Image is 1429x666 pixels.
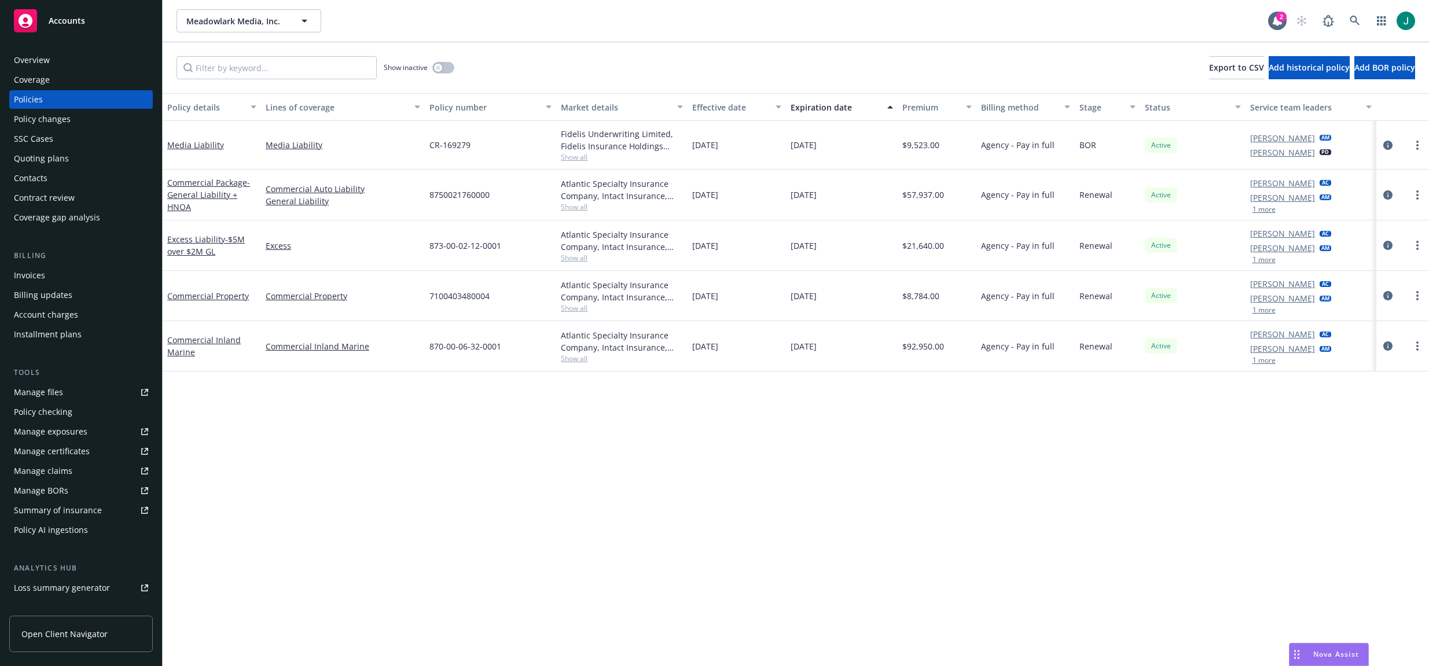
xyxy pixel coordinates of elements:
span: Accounts [49,16,85,25]
button: Lines of coverage [261,93,425,121]
div: SSC Cases [14,130,53,148]
a: more [1410,289,1424,303]
button: Status [1140,93,1245,121]
button: Add historical policy [1269,56,1350,79]
div: Stage [1079,101,1123,113]
a: Quoting plans [9,149,153,168]
div: Contacts [14,169,47,187]
a: Commercial Inland Marine [266,340,420,352]
span: CR-169279 [429,139,471,151]
span: $8,784.00 [902,290,939,302]
span: [DATE] [692,240,718,252]
a: [PERSON_NAME] [1250,278,1315,290]
span: Show all [561,202,683,212]
div: Atlantic Specialty Insurance Company, Intact Insurance, Take1 Insurance [561,329,683,354]
div: Billing [9,250,153,262]
div: Atlantic Specialty Insurance Company, Intact Insurance, Take1 Insurance [561,279,683,303]
a: Invoices [9,266,153,285]
a: [PERSON_NAME] [1250,292,1315,304]
button: Nova Assist [1289,643,1369,666]
button: Effective date [688,93,786,121]
span: Active [1149,240,1173,251]
input: Filter by keyword... [177,56,377,79]
button: Market details [556,93,688,121]
button: Stage [1075,93,1140,121]
div: Policy details [167,101,244,113]
a: General Liability [266,195,420,207]
a: [PERSON_NAME] [1250,242,1315,254]
span: Active [1149,190,1173,200]
span: $21,640.00 [902,240,944,252]
span: $9,523.00 [902,139,939,151]
div: Manage BORs [14,481,68,500]
span: - $5M over $2M GL [167,234,245,257]
a: Commercial Package [167,177,250,212]
div: Invoices [14,266,45,285]
div: Atlantic Specialty Insurance Company, Intact Insurance, Take1 Insurance [561,229,683,253]
div: Expiration date [791,101,880,113]
span: Show all [561,354,683,363]
a: Media Liability [266,139,420,151]
span: Show all [561,152,683,162]
div: Manage exposures [14,422,87,441]
button: Export to CSV [1209,56,1264,79]
div: Fidelis Underwriting Limited, Fidelis Insurance Holdings Limited, RT Specialty Insurance Services... [561,128,683,152]
div: Analytics hub [9,562,153,574]
a: [PERSON_NAME] [1250,227,1315,240]
a: [PERSON_NAME] [1250,132,1315,144]
span: Agency - Pay in full [981,290,1055,302]
span: Open Client Navigator [21,628,108,640]
button: Expiration date [786,93,898,121]
a: Policy checking [9,403,153,421]
a: Policies [9,90,153,109]
div: Installment plans [14,325,82,344]
a: Manage exposures [9,422,153,441]
div: Summary of insurance [14,501,102,520]
a: Excess [266,240,420,252]
a: Installment plans [9,325,153,344]
div: Policy AI ingestions [14,521,88,539]
div: Billing method [981,101,1057,113]
a: [PERSON_NAME] [1250,328,1315,340]
a: more [1410,188,1424,202]
a: circleInformation [1381,339,1395,353]
a: Contacts [9,169,153,187]
button: 1 more [1252,256,1276,263]
a: Media Liability [167,139,224,150]
button: Policy details [163,93,261,121]
span: Renewal [1079,240,1112,252]
a: Manage BORs [9,481,153,500]
div: Service team leaders [1250,101,1360,113]
button: Policy number [425,93,556,121]
div: Account charges [14,306,78,324]
span: BOR [1079,139,1096,151]
div: Quoting plans [14,149,69,168]
button: Premium [898,93,976,121]
a: [PERSON_NAME] [1250,343,1315,355]
button: 1 more [1252,206,1276,213]
button: 1 more [1252,307,1276,314]
a: circleInformation [1381,138,1395,152]
a: Coverage gap analysis [9,208,153,227]
a: circleInformation [1381,188,1395,202]
img: photo [1397,12,1415,30]
span: 870-00-06-32-0001 [429,340,501,352]
span: Export to CSV [1209,62,1264,73]
div: Effective date [692,101,769,113]
a: Start snowing [1290,9,1313,32]
span: [DATE] [791,189,817,201]
div: Coverage gap analysis [14,208,100,227]
div: Lines of coverage [266,101,407,113]
span: [DATE] [791,240,817,252]
span: $92,950.00 [902,340,944,352]
button: Add BOR policy [1354,56,1415,79]
div: Policy number [429,101,539,113]
span: Renewal [1079,189,1112,201]
a: Loss summary generator [9,579,153,597]
span: - General Liability + HNOA [167,177,250,212]
div: Contract review [14,189,75,207]
div: Drag to move [1290,643,1304,665]
span: Renewal [1079,340,1112,352]
a: [PERSON_NAME] [1250,177,1315,189]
